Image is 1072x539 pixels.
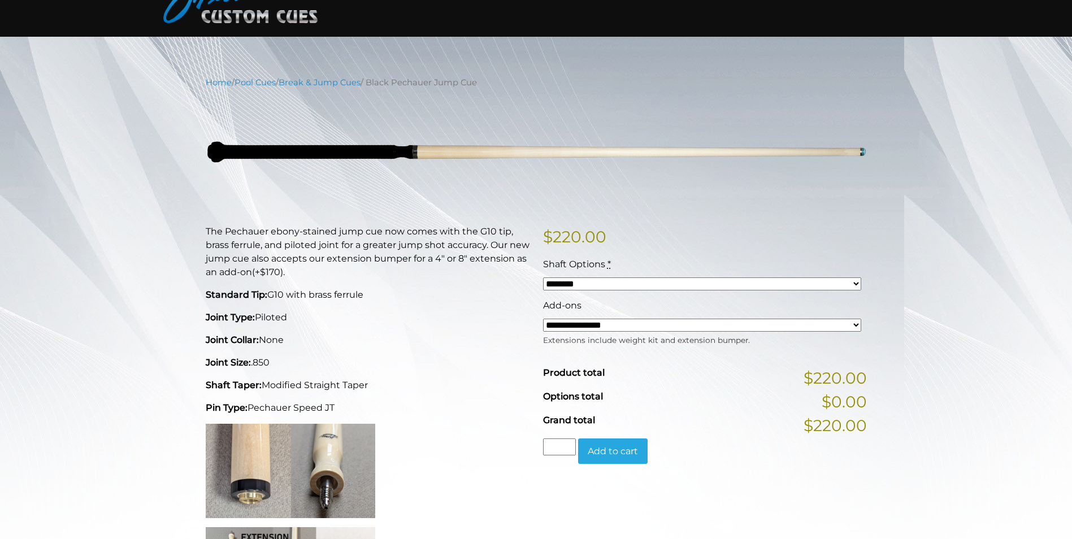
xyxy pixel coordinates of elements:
span: Product total [543,367,605,378]
span: Options total [543,391,603,402]
div: Extensions include weight kit and extension bumper. [543,332,861,346]
span: Grand total [543,415,595,425]
button: Add to cart [578,438,648,464]
p: Piloted [206,311,530,324]
a: Pool Cues [235,77,276,88]
strong: Joint Size: [206,357,251,368]
input: Product quantity [543,438,576,455]
a: Break & Jump Cues [279,77,361,88]
span: $220.00 [804,366,867,390]
span: $ [543,227,553,246]
bdi: 220.00 [543,227,606,246]
strong: Shaft Taper: [206,380,262,390]
span: Add-ons [543,300,581,311]
p: .850 [206,356,530,370]
p: Modified Straight Taper [206,379,530,392]
p: Pechauer Speed JT [206,401,530,415]
strong: Joint Collar: [206,334,259,345]
p: The Pechauer ebony-stained jump cue now comes with the G10 tip, brass ferrule, and piloted joint ... [206,225,530,279]
p: G10 with brass ferrule [206,288,530,302]
abbr: required [607,259,611,269]
span: Shaft Options [543,259,605,269]
strong: Standard Tip: [206,289,267,300]
p: None [206,333,530,347]
strong: Joint Type: [206,312,255,323]
a: Home [206,77,232,88]
img: black-jump-photo.png [206,97,867,207]
strong: Pin Type: [206,402,248,413]
span: $0.00 [822,390,867,414]
nav: Breadcrumb [206,76,867,89]
span: $220.00 [804,414,867,437]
